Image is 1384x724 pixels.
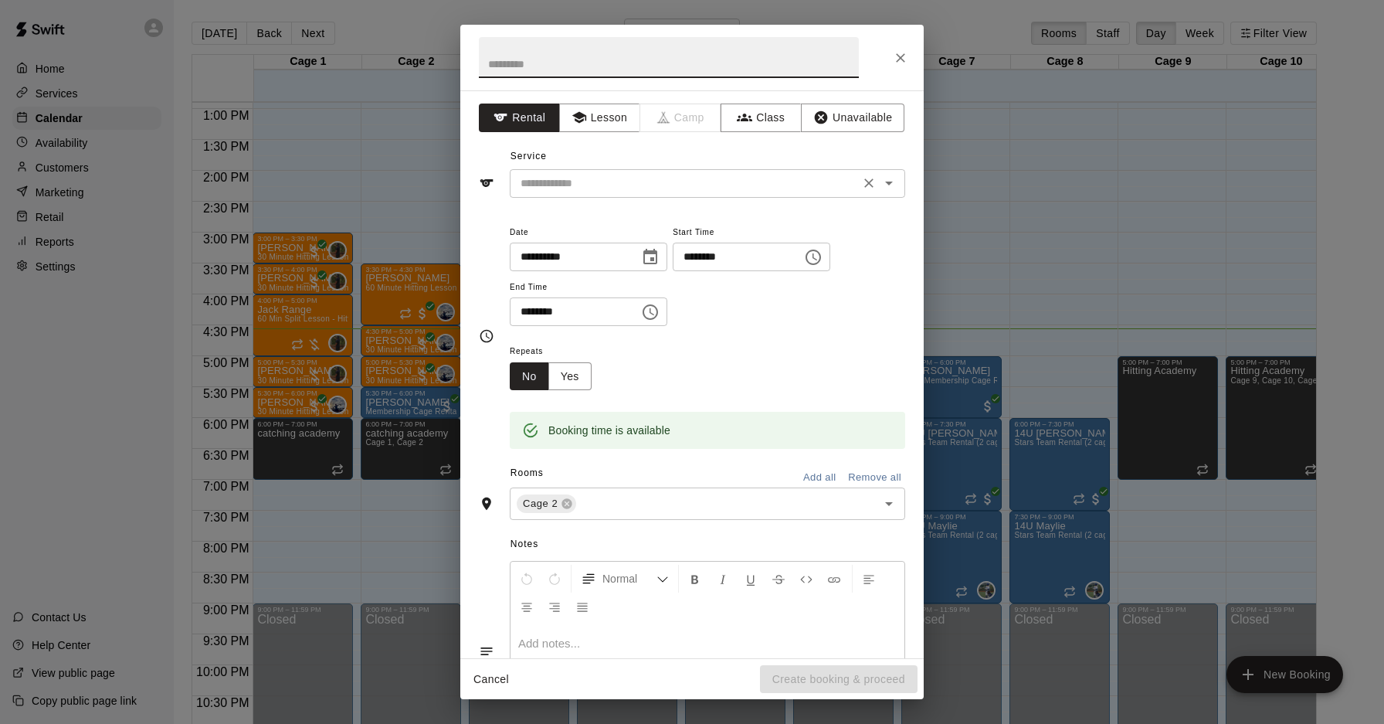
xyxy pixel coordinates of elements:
[738,565,764,593] button: Format Underline
[548,416,670,444] div: Booking time is available
[635,242,666,273] button: Choose date, selected date is Sep 17, 2025
[514,565,540,593] button: Undo
[673,223,830,243] span: Start Time
[844,466,905,490] button: Remove all
[575,565,675,593] button: Formatting Options
[510,223,667,243] span: Date
[559,104,640,132] button: Lesson
[821,565,847,593] button: Insert Link
[510,277,667,298] span: End Time
[548,362,592,391] button: Yes
[541,565,568,593] button: Redo
[795,466,844,490] button: Add all
[640,104,721,132] span: Camps can only be created in the Services page
[793,565,819,593] button: Insert Code
[517,495,576,513] div: Cage 2
[541,593,568,620] button: Right Align
[479,328,494,344] svg: Timing
[878,172,900,194] button: Open
[569,593,595,620] button: Justify Align
[511,151,547,161] span: Service
[602,571,656,586] span: Normal
[887,44,914,72] button: Close
[479,644,494,659] svg: Notes
[801,104,904,132] button: Unavailable
[511,467,544,478] span: Rooms
[878,493,900,515] button: Open
[682,565,708,593] button: Format Bold
[514,593,540,620] button: Center Align
[510,342,604,362] span: Repeats
[798,242,829,273] button: Choose time, selected time is 7:00 PM
[858,172,880,194] button: Clear
[721,104,802,132] button: Class
[856,565,882,593] button: Left Align
[479,104,560,132] button: Rental
[510,362,592,391] div: outlined button group
[710,565,736,593] button: Format Italics
[466,665,516,694] button: Cancel
[511,532,905,557] span: Notes
[479,496,494,512] svg: Rooms
[510,362,549,391] button: No
[479,175,494,191] svg: Service
[635,297,666,328] button: Choose time, selected time is 7:30 PM
[765,565,792,593] button: Format Strikethrough
[517,496,564,512] span: Cage 2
